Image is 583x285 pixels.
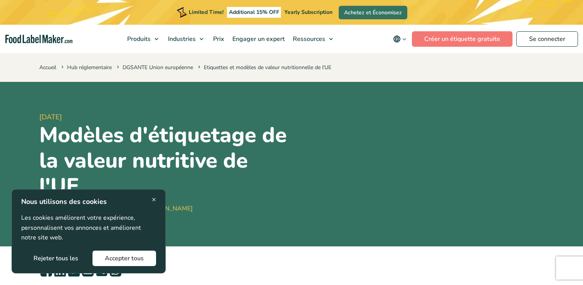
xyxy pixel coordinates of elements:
a: Achetez et Économisez [339,6,407,19]
a: Hub réglementaire [67,64,112,71]
span: Limited Time! [189,8,223,16]
strong: Nous utilisons des cookies [21,197,107,206]
a: DGSANTE Union européenne [123,64,193,71]
span: Yearly Subscription [284,8,333,16]
span: Ressources [291,35,326,43]
span: Additional 15% OFF [227,7,281,18]
span: × [152,194,156,205]
span: [DATE] [39,112,289,122]
a: Créer un étiquette gratuite [412,31,512,47]
a: Accueil [39,64,56,71]
p: Les cookies améliorent votre expérience, personnalisent vos annonces et améliorent notre site web. [21,213,156,243]
a: Ressources [289,25,337,53]
span: Prix [211,35,225,43]
a: Produits [123,25,162,53]
button: Accepter tous [92,251,156,266]
span: Industries [166,35,197,43]
button: Rejeter tous les [21,251,91,266]
span: Produits [125,35,151,43]
span: Etiquettes et modèles de valeur nutritionnelle de l'UE [197,64,331,71]
a: Se connecter [516,31,578,47]
h1: Modèles d'étiquetage de la valeur nutritive de l'UE [39,122,289,199]
a: Engager un expert [228,25,287,53]
span: Engager un expert [230,35,286,43]
a: Industries [164,25,207,53]
a: Prix [209,25,227,53]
